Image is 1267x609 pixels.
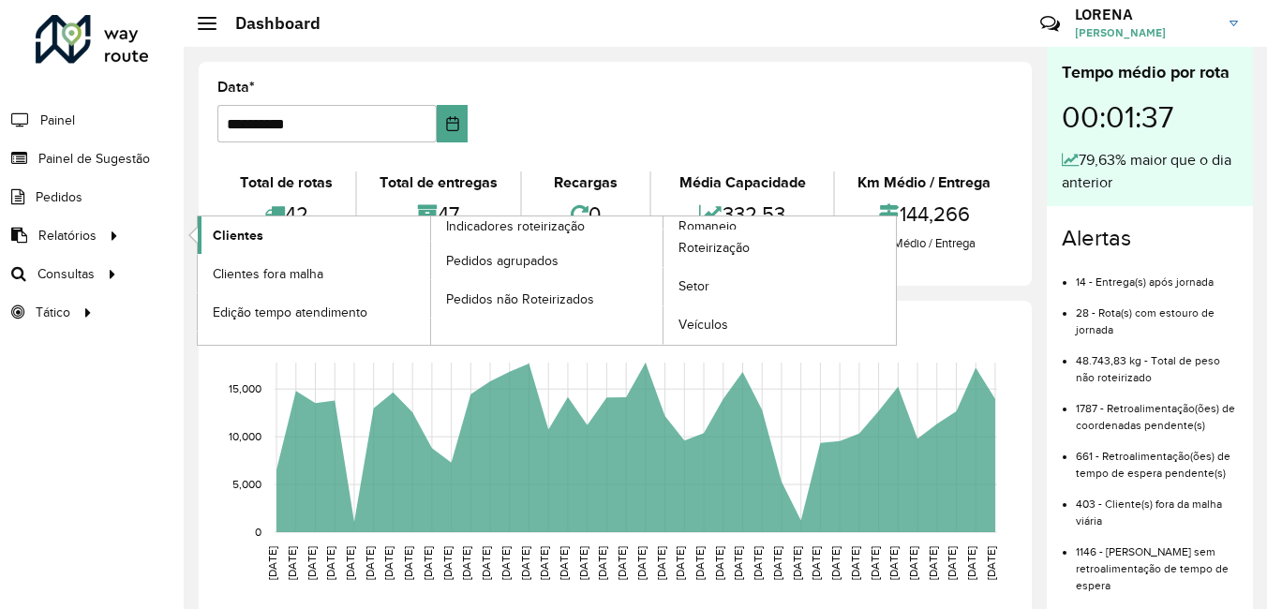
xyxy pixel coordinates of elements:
[306,546,318,580] text: [DATE]
[431,280,663,318] a: Pedidos não Roteirizados
[849,546,861,580] text: [DATE]
[810,546,822,580] text: [DATE]
[198,216,663,345] a: Indicadores roteirização
[965,546,977,580] text: [DATE]
[678,315,728,334] span: Veículos
[36,187,82,207] span: Pedidos
[362,194,515,234] div: 47
[655,546,667,580] text: [DATE]
[431,242,663,279] a: Pedidos agrupados
[663,306,896,344] a: Veículos
[364,546,376,580] text: [DATE]
[527,194,646,234] div: 0
[1075,6,1215,23] h3: LORENA
[1076,529,1238,594] li: 1146 - [PERSON_NAME] sem retroalimentação de tempo de espera
[791,546,803,580] text: [DATE]
[538,546,550,580] text: [DATE]
[678,276,709,296] span: Setor
[840,194,1008,234] div: 144,266
[402,546,414,580] text: [DATE]
[198,216,430,254] a: Clientes
[616,546,628,580] text: [DATE]
[1076,260,1238,290] li: 14 - Entrega(s) após jornada
[635,546,648,580] text: [DATE]
[907,546,919,580] text: [DATE]
[36,303,70,322] span: Tático
[656,194,828,234] div: 332,53
[985,546,997,580] text: [DATE]
[946,546,958,580] text: [DATE]
[38,226,97,245] span: Relatórios
[213,226,263,245] span: Clientes
[266,546,278,580] text: [DATE]
[324,546,336,580] text: [DATE]
[217,76,255,98] label: Data
[527,171,646,194] div: Recargas
[232,478,261,490] text: 5,000
[446,251,559,271] span: Pedidos agrupados
[771,546,783,580] text: [DATE]
[1076,338,1238,386] li: 48.743,83 kg - Total de peso não roteirizado
[229,430,261,442] text: 10,000
[460,546,472,580] text: [DATE]
[927,546,939,580] text: [DATE]
[286,546,298,580] text: [DATE]
[222,194,350,234] div: 42
[1076,482,1238,529] li: 403 - Cliente(s) fora da malha viária
[344,546,356,580] text: [DATE]
[869,546,881,580] text: [DATE]
[229,382,261,394] text: 15,000
[713,546,725,580] text: [DATE]
[656,171,828,194] div: Média Capacidade
[1030,4,1070,44] a: Contato Rápido
[663,268,896,305] a: Setor
[446,216,585,236] span: Indicadores roteirização
[1062,60,1238,85] div: Tempo médio por rota
[38,149,150,169] span: Painel de Sugestão
[752,546,764,580] text: [DATE]
[840,234,1008,253] div: Km Médio / Entrega
[1062,85,1238,149] div: 00:01:37
[732,546,744,580] text: [DATE]
[222,171,350,194] div: Total de rotas
[422,546,434,580] text: [DATE]
[255,526,261,538] text: 0
[1075,24,1215,41] span: [PERSON_NAME]
[446,290,594,309] span: Pedidos não Roteirizados
[1076,290,1238,338] li: 28 - Rota(s) com estouro de jornada
[216,13,320,34] h2: Dashboard
[1076,386,1238,434] li: 1787 - Retroalimentação(ões) de coordenadas pendente(s)
[829,546,842,580] text: [DATE]
[1062,149,1238,194] div: 79,63% maior que o dia anterior
[840,171,1008,194] div: Km Médio / Entrega
[198,255,430,292] a: Clientes fora malha
[558,546,570,580] text: [DATE]
[37,264,95,284] span: Consultas
[887,546,900,580] text: [DATE]
[663,230,896,267] a: Roteirização
[441,546,454,580] text: [DATE]
[213,264,323,284] span: Clientes fora malha
[431,216,897,345] a: Romaneio
[382,546,395,580] text: [DATE]
[213,303,367,322] span: Edição tempo atendimento
[678,216,737,236] span: Romaneio
[577,546,589,580] text: [DATE]
[678,238,750,258] span: Roteirização
[499,546,512,580] text: [DATE]
[1062,225,1238,252] h4: Alertas
[519,546,531,580] text: [DATE]
[40,111,75,130] span: Painel
[1076,434,1238,482] li: 661 - Retroalimentação(ões) de tempo de espera pendente(s)
[480,546,492,580] text: [DATE]
[674,546,686,580] text: [DATE]
[693,546,706,580] text: [DATE]
[596,546,608,580] text: [DATE]
[437,105,468,142] button: Choose Date
[362,171,515,194] div: Total de entregas
[198,293,430,331] a: Edição tempo atendimento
